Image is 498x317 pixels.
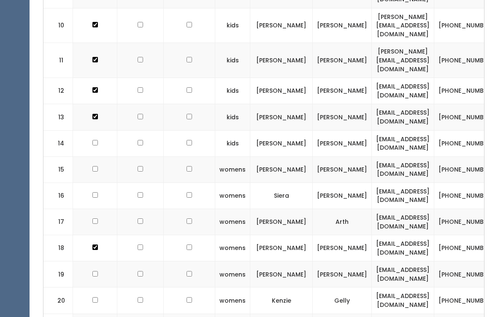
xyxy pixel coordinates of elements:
td: womens [215,236,250,262]
td: [PHONE_NUMBER] [434,288,498,314]
td: 11 [43,43,73,78]
td: [PHONE_NUMBER] [434,236,498,262]
td: Siera [250,183,313,209]
td: [PERSON_NAME] [313,78,372,105]
td: [PERSON_NAME] [313,236,372,262]
td: [EMAIL_ADDRESS][DOMAIN_NAME] [372,262,434,288]
td: kids [215,78,250,105]
td: [EMAIL_ADDRESS][DOMAIN_NAME] [372,288,434,314]
td: 15 [43,157,73,183]
td: [PERSON_NAME] [313,262,372,288]
td: 12 [43,78,73,105]
td: 20 [43,288,73,314]
td: womens [215,209,250,235]
td: womens [215,157,250,183]
td: [PERSON_NAME] [250,262,313,288]
td: [PERSON_NAME][EMAIL_ADDRESS][DOMAIN_NAME] [372,8,434,43]
td: Arth [313,209,372,235]
td: Kenzie [250,288,313,314]
td: [EMAIL_ADDRESS][DOMAIN_NAME] [372,78,434,105]
td: kids [215,131,250,157]
td: [PERSON_NAME][EMAIL_ADDRESS][DOMAIN_NAME] [372,43,434,78]
td: [PERSON_NAME] [250,131,313,157]
td: 10 [43,8,73,43]
td: [PHONE_NUMBER] [434,8,498,43]
td: 14 [43,131,73,157]
td: [PHONE_NUMBER] [434,43,498,78]
td: kids [215,8,250,43]
td: [PHONE_NUMBER] [434,157,498,183]
td: [PERSON_NAME] [250,78,313,105]
td: [PHONE_NUMBER] [434,131,498,157]
td: [PERSON_NAME] [313,43,372,78]
td: [PERSON_NAME] [313,157,372,183]
td: 13 [43,105,73,131]
td: womens [215,262,250,288]
td: [PERSON_NAME] [313,183,372,209]
td: [PERSON_NAME] [250,157,313,183]
td: 16 [43,183,73,209]
td: 18 [43,236,73,262]
td: kids [215,105,250,131]
td: 19 [43,262,73,288]
td: womens [215,183,250,209]
td: [PHONE_NUMBER] [434,105,498,131]
td: [PERSON_NAME] [250,236,313,262]
td: [EMAIL_ADDRESS][DOMAIN_NAME] [372,131,434,157]
td: [PERSON_NAME] [250,209,313,235]
td: [PERSON_NAME] [313,105,372,131]
td: [PERSON_NAME] [313,131,372,157]
td: [PHONE_NUMBER] [434,183,498,209]
td: Gelly [313,288,372,314]
td: [EMAIL_ADDRESS][DOMAIN_NAME] [372,105,434,131]
td: [PERSON_NAME] [250,8,313,43]
td: [EMAIL_ADDRESS][DOMAIN_NAME] [372,183,434,209]
td: [EMAIL_ADDRESS][DOMAIN_NAME] [372,236,434,262]
td: [EMAIL_ADDRESS][DOMAIN_NAME] [372,157,434,183]
td: [PHONE_NUMBER] [434,78,498,105]
td: [PERSON_NAME] [313,8,372,43]
td: [PHONE_NUMBER] [434,209,498,235]
td: womens [215,288,250,314]
td: [PHONE_NUMBER] [434,262,498,288]
td: [PERSON_NAME] [250,105,313,131]
td: [PERSON_NAME] [250,43,313,78]
td: 17 [43,209,73,235]
td: [EMAIL_ADDRESS][DOMAIN_NAME] [372,209,434,235]
td: kids [215,43,250,78]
